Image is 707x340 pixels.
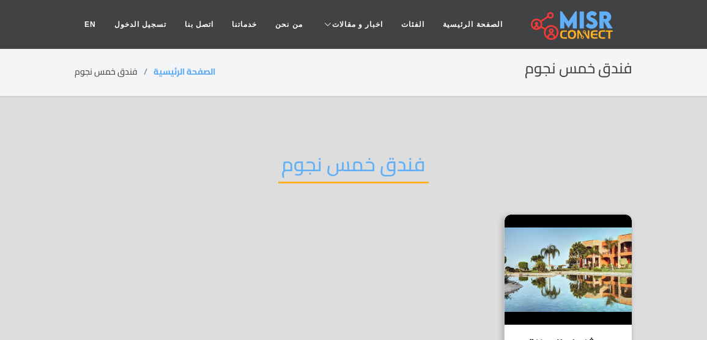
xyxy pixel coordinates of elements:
[75,13,105,36] a: EN
[505,215,632,325] img: موڤنبيك السخنة
[392,13,434,36] a: الفئات
[75,65,154,78] li: فندق خمس نجوم
[525,60,632,78] h2: فندق خمس نجوم
[332,19,383,30] span: اخبار و مقالات
[176,13,223,36] a: اتصل بنا
[266,13,311,36] a: من نحن
[531,9,613,40] img: main.misr_connect
[223,13,266,36] a: خدماتنا
[105,13,176,36] a: تسجيل الدخول
[154,64,215,79] a: الصفحة الرئيسية
[278,152,429,183] h2: فندق خمس نجوم
[434,13,511,36] a: الصفحة الرئيسية
[312,13,393,36] a: اخبار و مقالات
